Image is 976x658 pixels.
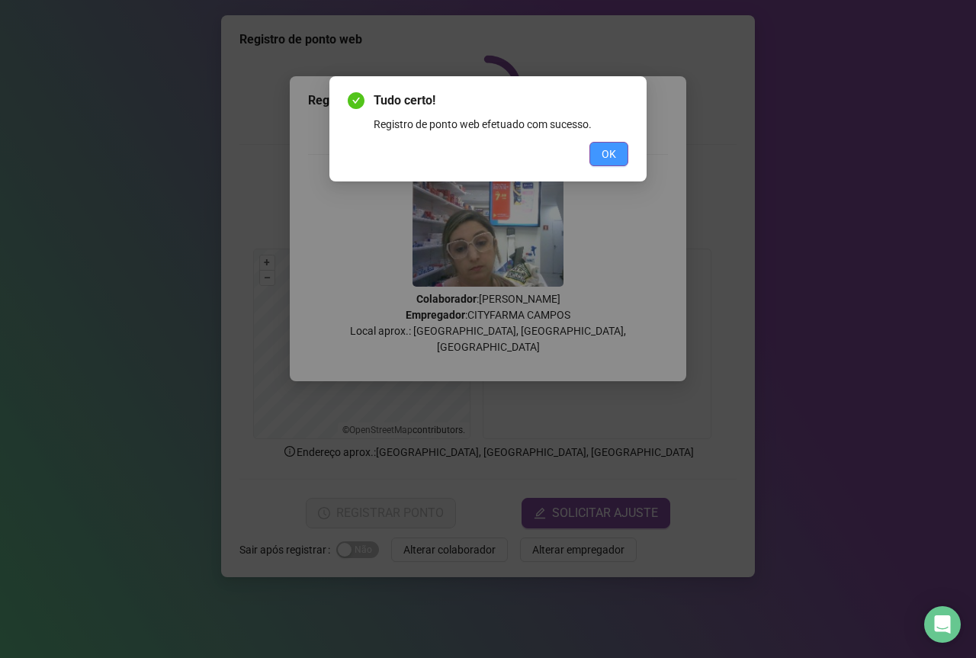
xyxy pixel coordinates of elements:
span: check-circle [348,92,364,109]
div: Open Intercom Messenger [924,606,961,643]
div: Registro de ponto web efetuado com sucesso. [374,116,628,133]
span: Tudo certo! [374,91,628,110]
span: OK [602,146,616,162]
button: OK [589,142,628,166]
